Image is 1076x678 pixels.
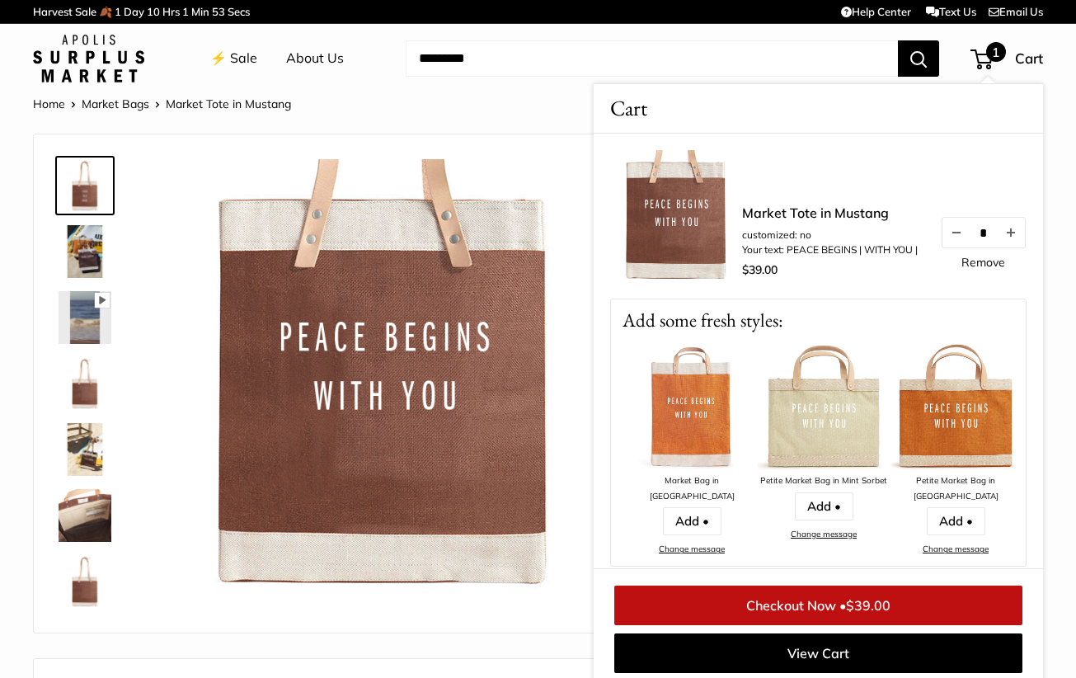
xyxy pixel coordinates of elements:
[82,97,149,111] a: Market Bags
[961,257,1005,268] a: Remove
[898,40,939,77] button: Search
[59,225,111,278] img: Market Tote in Mustang
[742,228,918,242] li: customized: no
[791,529,857,539] a: Change message
[55,420,115,479] a: Market Tote in Mustang
[55,354,115,413] a: Market Tote in Mustang
[614,586,1022,625] a: Checkout Now •$39.00
[55,222,115,281] a: Market Tote in Mustang
[210,46,257,71] a: ⚡️ Sale
[841,5,911,18] a: Help Center
[59,291,111,344] img: Market Tote in Mustang
[795,492,853,520] a: Add •
[972,45,1043,72] a: 1 Cart
[59,159,111,212] img: Market Tote in Mustang
[59,357,111,410] img: Market Tote in Mustang
[124,5,144,18] span: Day
[33,97,65,111] a: Home
[846,597,890,614] span: $39.00
[212,5,225,18] span: 53
[59,489,111,542] img: Market Tote in Mustang
[55,552,115,611] a: Market Tote in Mustang
[1015,49,1043,67] span: Cart
[55,156,115,215] a: Market Tote in Mustang
[970,225,997,239] input: Quantity
[742,203,918,223] a: Market Tote in Mustang
[923,544,989,554] a: Change message
[926,5,976,18] a: Text Us
[166,159,601,595] img: customizer-prod
[997,218,1025,247] button: Increase quantity by 1
[59,555,111,608] img: Market Tote in Mustang
[228,5,250,18] span: Secs
[742,242,918,257] li: Your text: PEACE BEGINS | WITH YOU |
[758,473,890,489] div: Petite Market Bag in Mint Sorbet
[55,288,115,347] a: Market Tote in Mustang
[986,42,1006,62] span: 1
[59,423,111,476] img: Market Tote in Mustang
[147,5,160,18] span: 10
[115,5,121,18] span: 1
[742,262,778,277] span: $39.00
[614,633,1022,673] a: View Cart
[182,5,189,18] span: 1
[626,473,758,504] div: Market Bag in [GEOGRAPHIC_DATA]
[659,544,725,554] a: Change message
[890,473,1022,504] div: Petite Market Bag in [GEOGRAPHIC_DATA]
[663,507,721,535] a: Add •
[33,35,144,82] img: Apolis: Surplus Market
[989,5,1043,18] a: Email Us
[611,299,1026,341] p: Add some fresh styles:
[286,46,344,71] a: About Us
[33,93,291,115] nav: Breadcrumb
[191,5,209,18] span: Min
[162,5,180,18] span: Hrs
[406,40,898,77] input: Search...
[55,486,115,545] a: Market Tote in Mustang
[942,218,970,247] button: Decrease quantity by 1
[166,97,291,111] span: Market Tote in Mustang
[610,92,647,125] span: Cart
[927,507,985,535] a: Add •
